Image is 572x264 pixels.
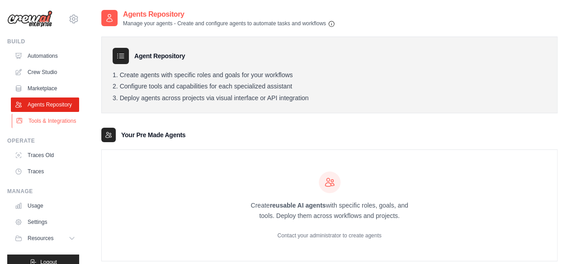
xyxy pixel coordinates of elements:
[113,83,546,91] li: Configure tools and capabilities for each specialized assistant
[11,164,79,179] a: Traces
[134,51,185,60] h3: Agent Repository
[243,232,416,239] div: Contact your administrator to create agents
[123,20,335,28] p: Manage your agents - Create and configure agents to automate tasks and workflows
[12,114,80,128] a: Tools & Integrations
[11,81,79,96] a: Marketplace
[7,38,79,45] div: Build
[7,188,79,195] div: Manage
[121,130,185,139] h3: Your Pre Made Agents
[7,137,79,144] div: Operate
[11,65,79,79] a: Crew Studio
[11,148,79,162] a: Traces Old
[11,231,79,245] button: Resources
[269,202,326,209] strong: reusable AI agents
[123,9,335,20] h2: Agents Repository
[11,199,79,213] a: Usage
[11,97,79,112] a: Agents Repository
[243,200,416,221] p: Create with specific roles, goals, and tools. Deploy them across workflows and projects.
[11,49,79,63] a: Automations
[113,71,546,79] li: Create agents with specific roles and goals for your workflows
[28,235,53,242] span: Resources
[11,215,79,229] a: Settings
[7,10,52,28] img: Logo
[113,94,546,102] li: Deploy agents across projects via visual interface or API integration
